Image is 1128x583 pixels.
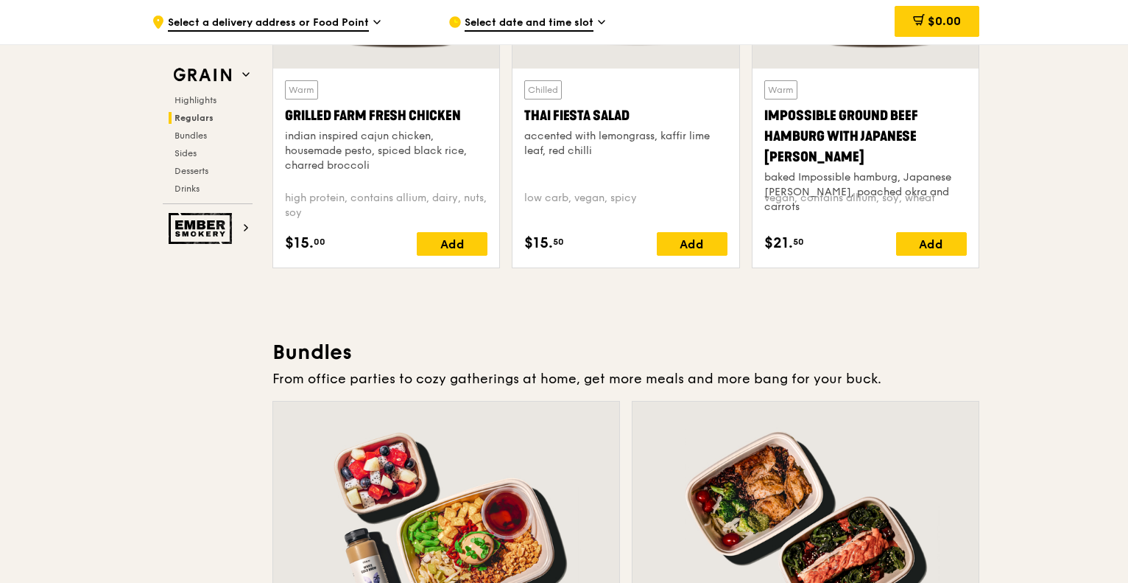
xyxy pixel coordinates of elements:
span: Bundles [175,130,207,141]
h3: Bundles [272,339,979,366]
div: Warm [764,80,797,100]
span: Highlights [175,95,216,105]
span: Sides [175,148,197,158]
span: 50 [793,236,804,248]
div: Add [657,232,727,256]
span: $15. [524,232,553,254]
div: Thai Fiesta Salad [524,105,727,126]
div: Grilled Farm Fresh Chicken [285,105,487,126]
span: Select a delivery address or Food Point [168,15,369,32]
div: accented with lemongrass, kaffir lime leaf, red chilli [524,129,727,158]
span: Regulars [175,113,214,123]
div: Chilled [524,80,562,100]
span: Select date and time slot [465,15,593,32]
div: From office parties to cozy gatherings at home, get more meals and more bang for your buck. [272,369,979,389]
span: 00 [314,236,325,248]
div: high protein, contains allium, dairy, nuts, soy [285,191,487,220]
div: Impossible Ground Beef Hamburg with Japanese [PERSON_NAME] [764,105,967,167]
img: Ember Smokery web logo [169,213,236,244]
img: Grain web logo [169,62,236,88]
span: $0.00 [928,14,961,28]
div: baked Impossible hamburg, Japanese [PERSON_NAME], poached okra and carrots [764,170,967,214]
span: $15. [285,232,314,254]
div: indian inspired cajun chicken, housemade pesto, spiced black rice, charred broccoli [285,129,487,173]
div: Add [896,232,967,256]
span: $21. [764,232,793,254]
span: Drinks [175,184,200,194]
div: vegan, contains allium, soy, wheat [764,191,967,220]
span: 50 [553,236,564,248]
div: Add [417,232,487,256]
span: Desserts [175,166,208,176]
div: low carb, vegan, spicy [524,191,727,220]
div: Warm [285,80,318,100]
